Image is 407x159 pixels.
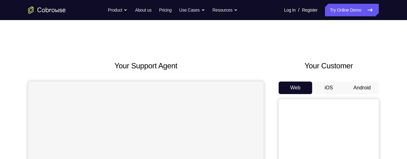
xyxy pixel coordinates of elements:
[302,4,317,16] a: Register
[28,60,264,72] h2: Your Support Agent
[284,4,296,16] a: Log In
[159,4,172,16] a: Pricing
[312,82,346,94] button: iOS
[108,4,128,16] button: Product
[135,4,151,16] a: About us
[213,4,238,16] button: Resources
[179,4,205,16] button: Use Cases
[279,60,379,72] h2: Your Customer
[298,6,299,14] span: /
[345,82,379,94] button: Android
[325,4,379,16] a: Try Online Demo
[28,6,66,14] a: Go to the home page
[279,82,312,94] button: Web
